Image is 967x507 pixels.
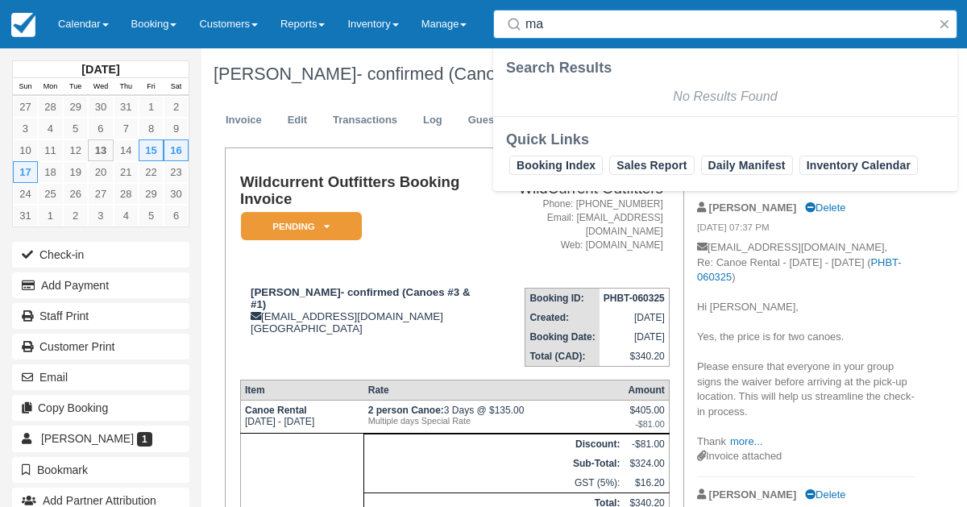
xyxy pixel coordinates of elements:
th: Sub-Total: [364,454,625,473]
a: 9 [164,118,189,139]
a: 2 [63,205,88,226]
a: 17 [13,161,38,183]
span: [PERSON_NAME] [41,432,134,445]
a: 27 [88,183,113,205]
h2: WildCurrent Outfitters [489,181,663,197]
p: [EMAIL_ADDRESS][DOMAIN_NAME], Re: Canoe Rental - [DATE] - [DATE] ( ) Hi [PERSON_NAME], Yes, the p... [697,240,915,449]
a: Inventory Calendar [799,156,918,175]
em: No Results Found [673,89,777,103]
a: 3 [13,118,38,139]
td: [DATE] [600,327,670,347]
strong: [PERSON_NAME] [709,488,797,501]
em: -$81.00 [628,419,664,429]
th: Item [240,380,363,401]
a: Delete [805,488,845,501]
a: 19 [63,161,88,183]
h1: Wildcurrent Outfitters Booking Invoice [240,174,483,207]
a: 21 [114,161,139,183]
strong: [PERSON_NAME]- confirmed (Canoes #3 & #1) [251,286,471,310]
div: Quick Links [506,130,944,149]
a: 30 [88,96,113,118]
a: 5 [139,205,164,226]
a: 28 [38,96,63,118]
button: Email [12,364,189,390]
th: Created: [525,308,600,327]
th: Discount: [364,434,625,455]
em: Pending [241,212,362,240]
a: 25 [38,183,63,205]
em: Multiple days Special Rate [368,416,620,426]
a: 6 [164,205,189,226]
div: Invoice attached [697,449,915,464]
strong: [PERSON_NAME] [709,202,797,214]
a: 6 [88,118,113,139]
input: Search ( / ) [525,10,932,39]
td: [DATE] [600,308,670,327]
th: Total (CAD): [525,347,600,367]
a: 1 [38,205,63,226]
div: Search Results [506,58,944,77]
td: -$81.00 [624,434,669,455]
a: 24 [13,183,38,205]
a: 14 [114,139,139,161]
a: 23 [164,161,189,183]
h1: [PERSON_NAME]- confirmed (Canoes #3 & #1), [214,64,915,84]
a: 27 [13,96,38,118]
a: 26 [63,183,88,205]
th: Amount [624,380,669,401]
button: Add Payment [12,272,189,298]
a: 15 [139,139,164,161]
td: GST (5%): [364,473,625,493]
a: 3 [88,205,113,226]
a: 28 [114,183,139,205]
a: Booking Index [509,156,603,175]
a: 4 [38,118,63,139]
th: Rate [364,380,625,401]
th: Mon [38,78,63,96]
a: Delete [805,202,845,214]
img: checkfront-main-nav-mini-logo.png [11,13,35,37]
th: Booking ID: [525,289,600,309]
a: Sales Report [609,156,694,175]
th: Sat [164,78,189,96]
strong: Canoe Rental [245,405,307,416]
a: Invoice [214,105,274,136]
th: Thu [114,78,139,96]
a: 31 [114,96,139,118]
a: Daily Manifest [701,156,793,175]
strong: [DATE] [81,63,119,76]
a: Staff Print [12,303,189,329]
td: $324.00 [624,454,669,473]
a: 31 [13,205,38,226]
a: Transactions [321,105,409,136]
a: 16 [164,139,189,161]
a: Guests [456,105,516,136]
td: 3 Days @ $135.00 [364,401,625,434]
a: 2 [164,96,189,118]
div: $405.00 [628,405,664,429]
a: more... [730,435,762,447]
div: [EMAIL_ADDRESS][DOMAIN_NAME] [GEOGRAPHIC_DATA] [240,286,483,335]
td: $340.20 [600,347,670,367]
th: Fri [139,78,164,96]
button: Check-in [12,242,189,268]
a: 13 [88,139,113,161]
em: [DATE] 07:37 PM [697,221,915,239]
th: Wed [88,78,113,96]
td: $16.20 [624,473,669,493]
span: 1 [137,432,152,447]
a: Customer Print [12,334,189,359]
strong: PHBT-060325 [604,293,665,304]
a: 30 [164,183,189,205]
a: Pending [240,211,356,241]
a: 12 [63,139,88,161]
a: 4 [114,205,139,226]
a: [PERSON_NAME] 1 [12,426,189,451]
a: 7 [114,118,139,139]
th: Booking Date: [525,327,600,347]
button: Bookmark [12,457,189,483]
a: 1 [139,96,164,118]
th: Sun [13,78,38,96]
a: 29 [139,183,164,205]
a: 8 [139,118,164,139]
